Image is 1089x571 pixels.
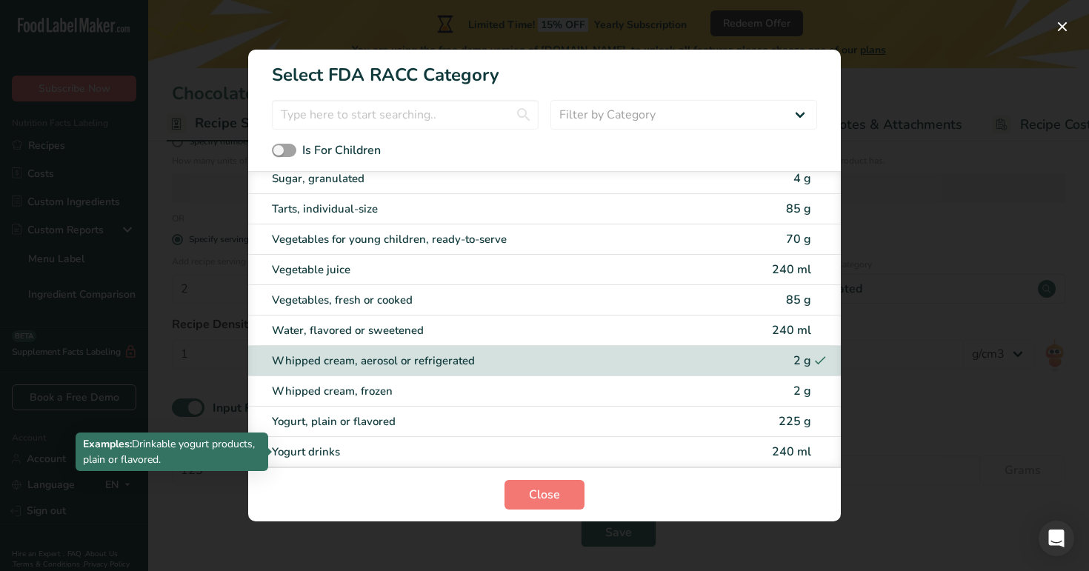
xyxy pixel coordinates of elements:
[272,261,693,278] div: Vegetable juice
[272,413,693,430] div: Yogurt, plain or flavored
[772,261,811,278] span: 240 ml
[272,353,693,370] div: Whipped cream, aerosol or refrigerated
[248,50,841,88] h1: Select FDA RACC Category
[772,444,811,460] span: 240 ml
[272,383,693,400] div: Whipped cream, frozen
[272,231,693,248] div: Vegetables for young children, ready-to-serve
[272,322,693,339] div: Water, flavored or sweetened
[786,231,811,247] span: 70 g
[786,292,811,308] span: 85 g
[302,142,381,158] span: Is For Children
[529,486,560,504] span: Close
[272,170,693,187] div: Sugar, granulated
[272,444,693,461] div: Yogurt drinks
[779,413,811,430] span: 225 g
[272,292,693,309] div: Vegetables, fresh or cooked
[793,353,811,369] span: 2 g
[793,383,811,399] span: 2 g
[83,437,132,451] b: Examples:
[504,480,585,510] button: Close
[272,100,539,130] input: Type here to start searching..
[786,201,811,217] span: 85 g
[772,322,811,338] span: 240 ml
[793,170,811,187] span: 4 g
[272,201,693,218] div: Tarts, individual-size
[1039,521,1074,556] div: Open Intercom Messenger
[83,436,261,467] p: Drinkable yogurt products, plain or flavored.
